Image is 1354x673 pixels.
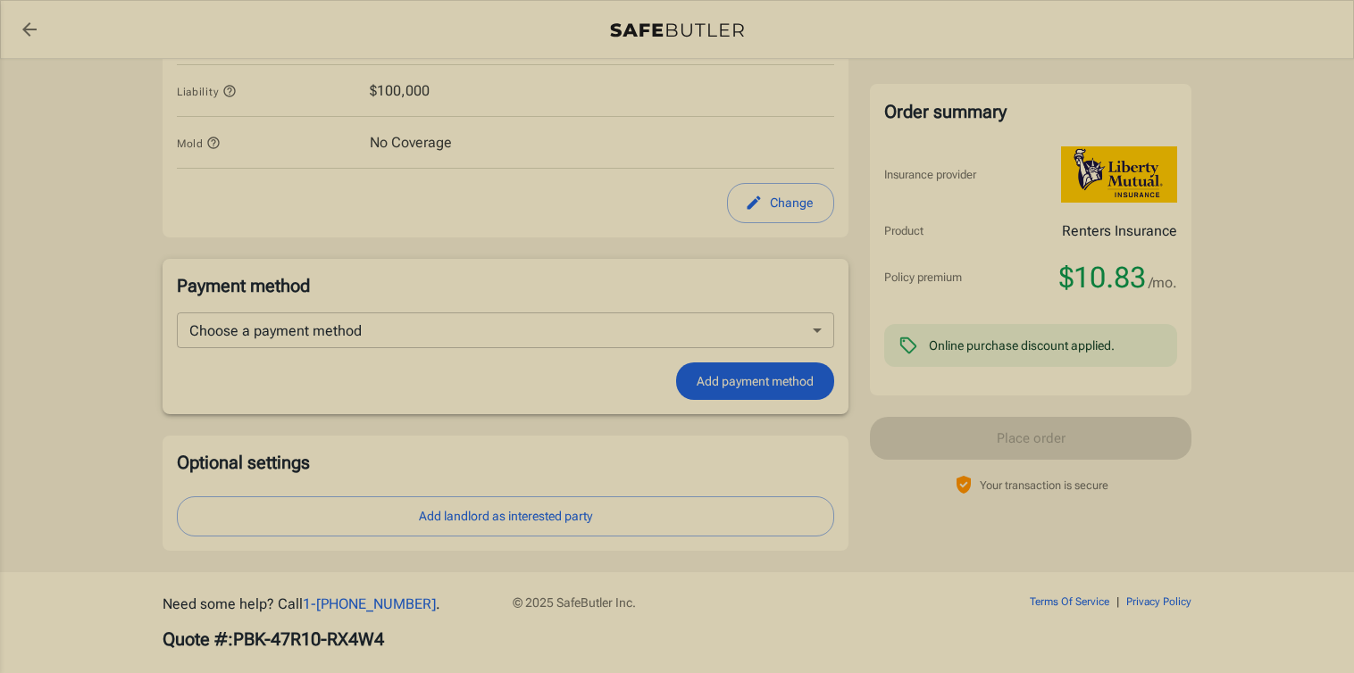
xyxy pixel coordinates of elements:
[929,336,1115,354] div: Online purchase discount applied.
[177,80,237,102] button: Liability
[370,132,452,154] span: No Coverage
[884,222,924,240] p: Product
[1059,260,1146,295] span: $10.83
[177,132,221,154] button: Mold
[676,362,834,401] button: Add payment method
[1116,595,1119,608] span: |
[163,594,491,615] p: Need some help? Call .
[370,80,430,102] span: $100,000
[727,183,834,223] button: edit
[1030,595,1109,608] a: Terms Of Service
[303,595,436,612] a: 1-[PHONE_NUMBER]
[12,12,47,47] a: back to quotes
[163,628,384,650] b: Quote #: PBK-47R10-RX4W4
[884,98,1177,125] div: Order summary
[177,273,834,298] p: Payment method
[513,594,929,611] p: © 2025 SafeButler Inc.
[697,370,814,393] span: Add payment method
[1062,220,1177,242] p: Renters Insurance
[177,450,834,475] p: Optional settings
[177,137,221,150] span: Mold
[1126,595,1191,608] a: Privacy Policy
[177,496,834,536] button: Add landlord as interested party
[980,477,1108,494] p: Your transaction is secure
[610,23,744,37] img: Back to quotes
[884,269,962,287] p: Policy premium
[177,86,237,98] span: Liability
[1149,270,1177,295] span: /mo.
[884,166,976,184] p: Insurance provider
[1061,146,1177,203] img: Liberty Mutual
